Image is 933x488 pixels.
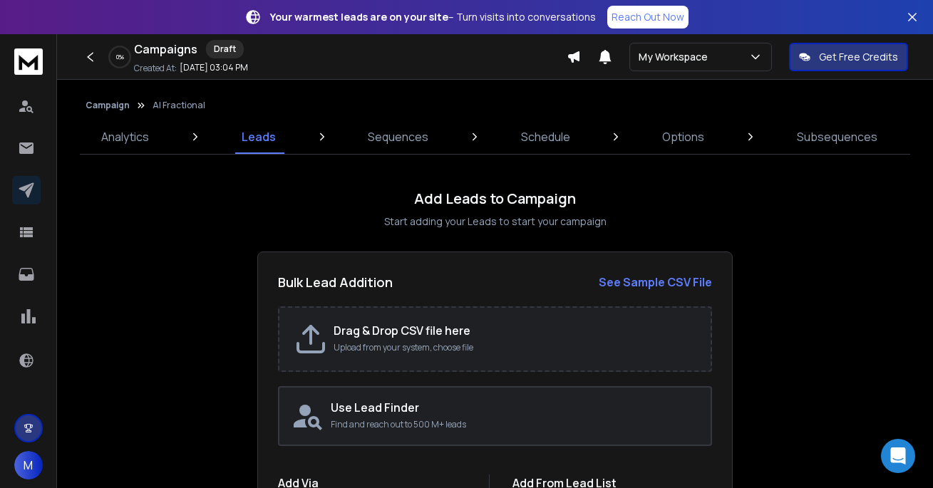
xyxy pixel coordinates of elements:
h2: Use Lead Finder [331,399,699,416]
h2: Drag & Drop CSV file here [334,322,696,339]
h2: Bulk Lead Addition [278,272,393,292]
p: My Workspace [639,50,713,64]
a: Reach Out Now [607,6,689,28]
p: [DATE] 03:04 PM [180,62,248,73]
strong: See Sample CSV File [599,274,712,290]
p: Schedule [521,128,570,145]
a: Subsequences [788,120,886,154]
div: Open Intercom Messenger [881,439,915,473]
p: – Turn visits into conversations [270,10,596,24]
p: Sequences [368,128,428,145]
p: Get Free Credits [819,50,898,64]
p: Reach Out Now [612,10,684,24]
p: Find and reach out to 500 M+ leads [331,419,699,430]
p: AI Fractional [153,100,205,111]
button: M [14,451,43,479]
a: Options [654,120,713,154]
p: 0 % [116,53,124,61]
p: Created At: [134,63,177,74]
p: Subsequences [797,128,877,145]
p: Leads [242,128,276,145]
a: Leads [233,120,284,154]
p: Options [662,128,704,145]
button: Get Free Credits [789,43,908,71]
a: Sequences [359,120,437,154]
a: Schedule [512,120,579,154]
p: Analytics [101,128,149,145]
button: Campaign [86,100,130,111]
strong: Your warmest leads are on your site [270,10,448,24]
p: Start adding your Leads to start your campaign [384,214,607,229]
div: Draft [206,40,244,58]
img: logo [14,48,43,75]
p: Upload from your system, choose file [334,342,696,353]
a: Analytics [93,120,158,154]
a: See Sample CSV File [599,274,712,291]
h1: Campaigns [134,41,197,58]
h1: Add Leads to Campaign [414,189,576,209]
